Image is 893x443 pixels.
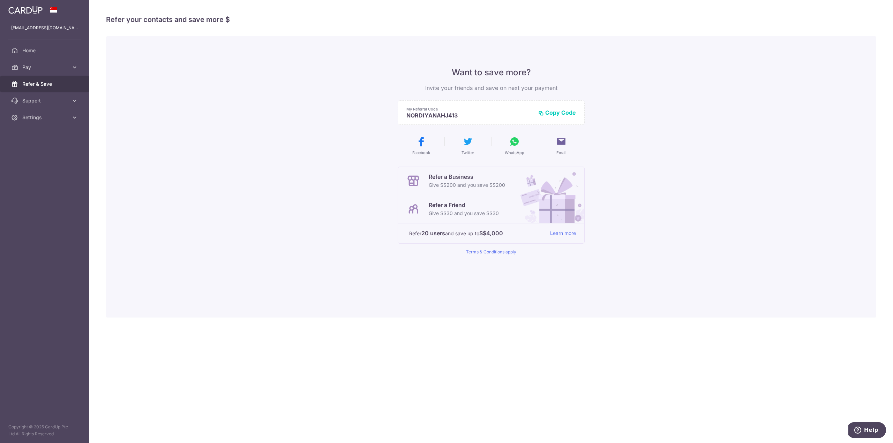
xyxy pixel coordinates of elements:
[22,114,68,121] span: Settings
[16,5,30,11] span: Help
[466,249,516,254] a: Terms & Conditions apply
[429,201,499,209] p: Refer a Friend
[848,422,886,440] iframe: Opens a widget where you can find more information
[556,150,566,155] span: Email
[550,229,576,238] a: Learn more
[398,67,585,78] p: Want to save more?
[429,181,505,189] p: Give S$200 and you save S$200
[494,136,535,155] button: WhatsApp
[421,229,445,237] strong: 20 users
[514,167,584,223] img: Refer
[400,136,442,155] button: Facebook
[505,150,524,155] span: WhatsApp
[8,6,43,14] img: CardUp
[479,229,503,237] strong: S$4,000
[406,112,533,119] p: NORDIYANAHJ413
[429,209,499,217] p: Give S$30 and you save S$30
[22,97,68,104] span: Support
[106,14,876,25] h4: Refer your contacts and save more $
[406,106,533,112] p: My Referral Code
[398,84,585,92] p: Invite your friends and save on next your payment
[22,64,68,71] span: Pay
[541,136,582,155] button: Email
[429,173,505,181] p: Refer a Business
[412,150,430,155] span: Facebook
[11,24,78,31] p: [EMAIL_ADDRESS][DOMAIN_NAME]
[447,136,488,155] button: Twitter
[22,81,68,87] span: Refer & Save
[22,47,68,54] span: Home
[461,150,474,155] span: Twitter
[538,109,576,116] button: Copy Code
[409,229,545,238] p: Refer and save up to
